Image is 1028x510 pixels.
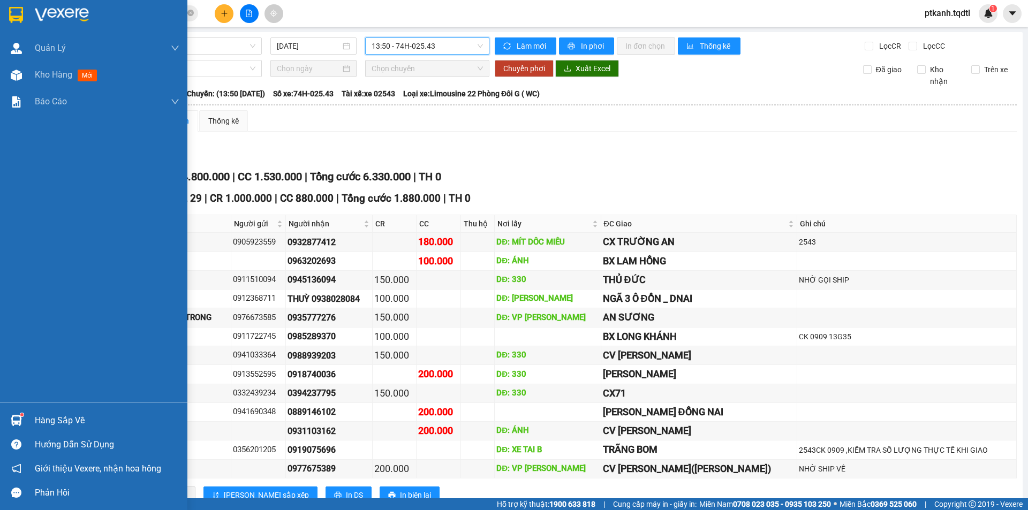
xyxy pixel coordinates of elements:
span: CR: [3,59,19,71]
input: Chọn ngày [277,63,341,74]
div: THỦ ĐỨC [603,272,795,287]
button: file-add [240,4,259,23]
strong: 1900 633 818 [549,500,595,508]
span: CC 1.530.000 [238,170,302,183]
span: Chọn chuyến [372,60,483,77]
span: 13:50 - 74H-025.43 [372,38,483,54]
p: Nhận: [82,6,156,29]
span: question-circle [11,439,21,450]
div: TRÃNG BOM [603,442,795,457]
div: CV [PERSON_NAME] [603,348,795,363]
span: Thu hộ: [3,72,37,84]
span: Báo cáo [35,95,67,108]
span: | [336,192,339,204]
div: 0941033364 [233,349,284,362]
span: ⚪️ [834,502,837,506]
div: NHỜ GỌI SHIP [799,274,1015,286]
span: Người gửi [234,218,275,230]
span: | [443,192,446,204]
div: 0332439234 [233,387,284,400]
button: Chuyển phơi [495,60,554,77]
button: downloadXuất Excel [555,60,619,77]
span: message [11,488,21,498]
span: TH 0 [449,192,471,204]
span: Lọc CC [919,40,947,52]
div: 0932877412 [288,235,371,249]
span: In DS [346,489,363,501]
div: 0356201205 [233,444,284,456]
div: 0988939203 [288,349,371,362]
div: 0911510094 [233,273,284,286]
div: DĐ: 330 [496,349,599,362]
span: Hỗ trợ kỹ thuật: [497,498,595,510]
span: printer [568,42,577,51]
div: 0912368711 [233,292,284,305]
div: 200.000 [418,423,458,438]
span: ĐC Giao [604,218,786,230]
img: warehouse-icon [11,70,22,81]
span: mới [78,70,97,81]
span: VP An Sương [82,6,132,29]
div: THUỲ 0938028084 [288,292,371,306]
div: Hướng dẫn sử dụng [35,437,179,453]
div: 200.000 [374,461,414,476]
div: DĐ: 330 [496,387,599,400]
span: caret-down [1008,9,1017,18]
div: 0976673585 [233,311,284,324]
div: CK 0909 13G35 [799,331,1015,342]
span: Trên xe [980,64,1012,75]
button: aim [264,4,283,23]
span: sync [503,42,512,51]
span: Quản Lý [35,41,66,55]
div: 150.000 [374,348,414,363]
div: 0394237795 [288,386,371,400]
div: 2543CK 0909 ,KIỂM TRA SỐ LƯỢNG THỰC TẾ KHI GIAO [799,444,1015,456]
div: 0919075696 [288,443,371,456]
span: CC 880.000 [280,192,334,204]
span: | [275,192,277,204]
span: close-circle [187,9,194,19]
span: | [232,170,235,183]
span: bar-chart [686,42,696,51]
span: printer [388,491,396,500]
span: download [564,65,571,73]
span: printer [334,491,342,500]
span: Loại xe: Limousine 22 Phòng Đôi G ( WC) [403,88,540,100]
span: Tài xế: xe 02543 [342,88,395,100]
div: Phản hồi [35,485,179,501]
img: logo-vxr [9,7,23,23]
span: Đã giao [872,64,906,75]
div: NGÃ 3 Ô ĐỒN _ DNAI [603,291,795,306]
button: In đơn chọn [617,37,675,55]
span: CR 4.800.000 [165,170,230,183]
div: 0913552595 [233,368,284,381]
span: Số xe: 74H-025.43 [273,88,334,100]
div: DĐ: ÁNH [496,255,599,268]
span: Nơi lấy [497,218,589,230]
div: CX71 [603,386,795,401]
div: Hàng sắp về [35,413,179,429]
div: 180.000 [418,234,458,249]
span: [PERSON_NAME] sắp xếp [224,489,309,501]
span: In biên lai [400,489,431,501]
span: copyright [969,500,976,508]
span: down [171,97,179,106]
div: 0963202693 [288,254,371,268]
span: close-circle [187,10,194,16]
div: 200.000 [418,405,458,420]
div: CX TRƯỜNG AN [603,234,795,249]
div: 0905923559 [233,236,284,249]
span: down [171,44,179,52]
div: DĐ: VP [PERSON_NAME] [496,311,599,324]
span: | [925,498,926,510]
div: DĐ: MÍT DỐC MIẾU [496,236,599,249]
p: Gửi: [4,12,80,35]
div: 150.000 [374,272,414,287]
span: Chuyến: (13:50 [DATE]) [187,88,265,100]
div: NHỜ SHIP VỀ [799,463,1015,475]
span: notification [11,463,21,474]
div: 0977675389 [288,462,371,475]
span: | [413,170,416,183]
div: DĐ: VP [PERSON_NAME] [496,462,599,475]
span: VP 330 [PERSON_NAME] [4,12,80,35]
